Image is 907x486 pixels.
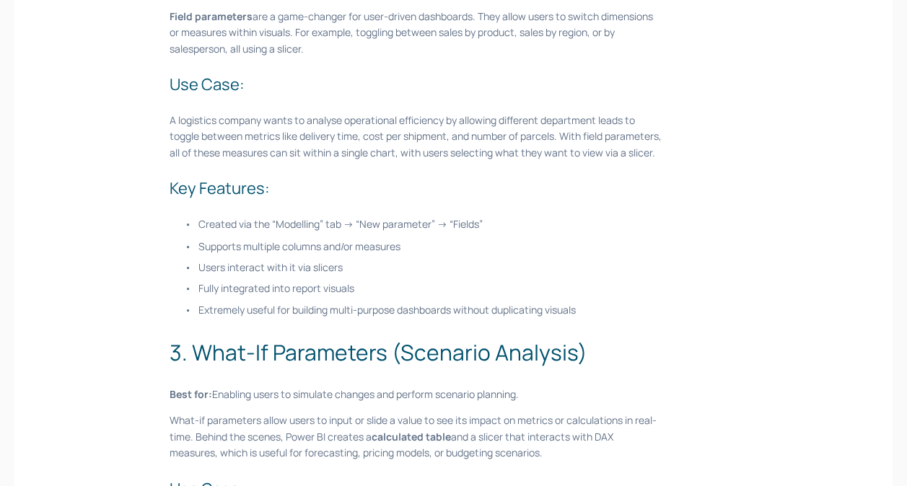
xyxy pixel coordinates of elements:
p: Users interact with it via slicers [198,259,663,275]
p: are a game-changer for user-driven dashboards. They allow users to switch dimensions or measures ... [170,9,663,57]
h2: 3. What-If Parameters (Scenario Analysis) [170,335,663,368]
p: What-if parameters allow users to input or slide a value to see its impact on metrics or calculat... [170,412,663,460]
p: Enabling users to simulate changes and perform scenario planning. [170,386,663,402]
strong: Best for: [170,386,212,400]
strong: calculated table [372,429,451,443]
h3: Use Case: [170,73,663,97]
p: Supports multiple columns and/or measures [198,238,663,254]
p: Extremely useful for building multi-purpose dashboards without duplicating visuals [198,301,663,317]
p: Fully integrated into report visuals [198,280,663,296]
p: Created via the “Modelling” tab → “New parameter” → “Fields” [198,216,663,232]
strong: Field parameters [170,9,253,23]
p: A logistics company wants to analyse operational efficiency by allowing different department lead... [170,112,663,161]
h3: Key Features: [170,177,663,200]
